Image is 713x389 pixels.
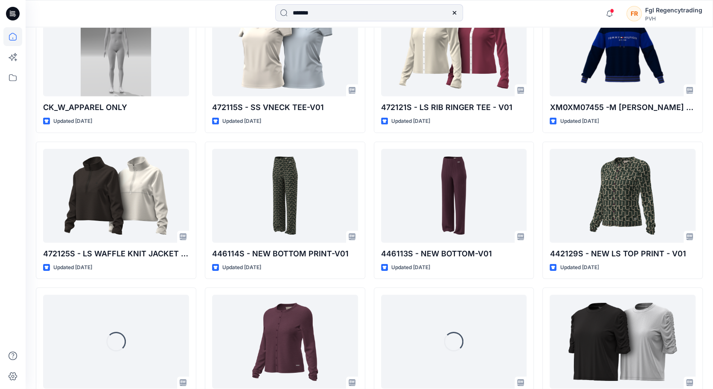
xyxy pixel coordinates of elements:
a: 446113S - NEW BOTTOM-V01 [381,149,527,243]
p: 446113S - NEW BOTTOM-V01 [381,248,527,260]
p: 442129S - NEW LS TOP PRINT - V01 [550,248,696,260]
a: 442128S - NEW LS TOP - V01 [212,295,358,389]
p: 472121S - LS RIB RINGER TEE - V01 [381,102,527,113]
p: 472115S - SS VNECK TEE-V01 [212,102,358,113]
a: 442129S - NEW LS TOP PRINT - V01 [550,149,696,243]
a: CK_W_APPAREL ONLY [43,3,189,96]
p: Updated [DATE] [391,263,430,272]
p: CK_W_APPAREL ONLY [43,102,189,113]
p: Updated [DATE] [53,263,92,272]
p: Updated [DATE] [222,263,261,272]
p: Updated [DATE] [560,117,599,126]
a: 442126S - HALF SLEEVE RIBBED TOP - V01 [550,295,696,389]
p: 472125S - LS WAFFLE KNIT JACKET UPDATE - V01 [43,248,189,260]
p: Updated [DATE] [391,117,430,126]
a: 472121S - LS RIB RINGER TEE - V01 [381,3,527,96]
p: Updated [DATE] [560,263,599,272]
a: 472125S - LS WAFFLE KNIT JACKET UPDATE - V01 [43,149,189,243]
p: 446114S - NEW BOTTOM PRINT-V01 [212,248,358,260]
div: PVH [645,15,702,22]
a: 472115S - SS VNECK TEE-V01 [212,3,358,96]
a: 446114S - NEW BOTTOM PRINT-V01 [212,149,358,243]
p: Updated [DATE] [53,117,92,126]
p: Updated [DATE] [222,117,261,126]
div: FR [626,6,642,21]
p: XM0XM07455 -M [PERSON_NAME] LOGO CHEST BLOCKED HOODY - V02 [550,102,696,113]
div: Fgl Regencytrading [645,5,702,15]
a: XM0XM07455 -M TOMMY LOGO CHEST BLOCKED HOODY - V02 [550,3,696,96]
